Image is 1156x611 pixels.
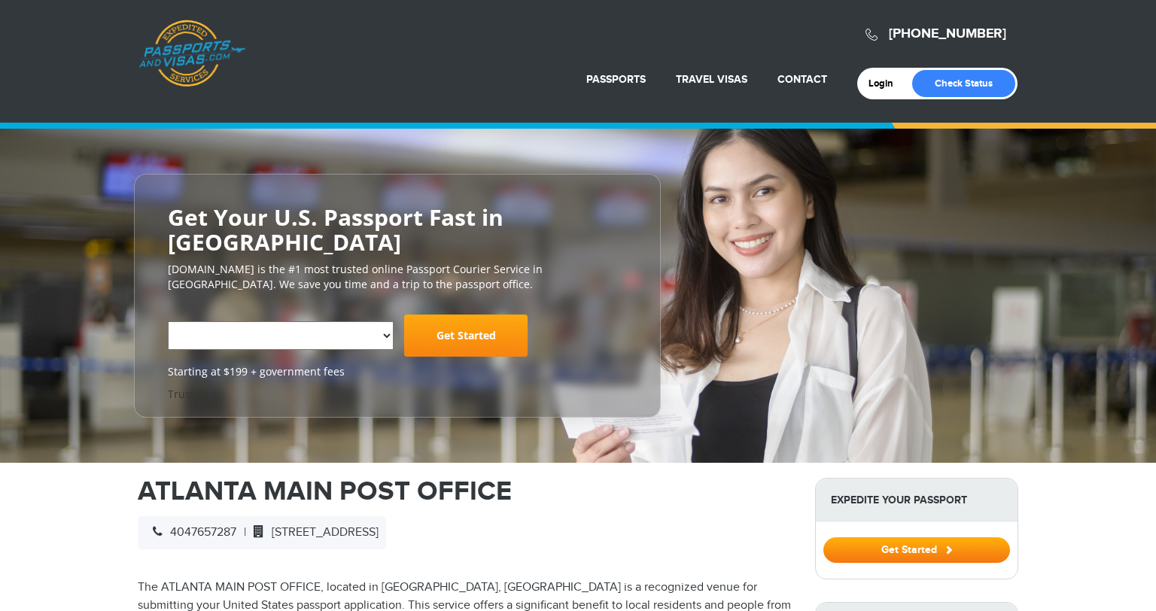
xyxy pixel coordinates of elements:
[145,525,236,540] span: 4047657287
[138,20,245,87] a: Passports & [DOMAIN_NAME]
[586,73,646,86] a: Passports
[138,478,792,505] h1: ATLANTA MAIN POST OFFICE
[168,364,627,379] span: Starting at $199 + government fees
[404,315,528,357] a: Get Started
[869,78,904,90] a: Login
[889,26,1006,42] a: [PHONE_NUMBER]
[823,537,1010,563] button: Get Started
[168,205,627,254] h2: Get Your U.S. Passport Fast in [GEOGRAPHIC_DATA]
[138,516,386,549] div: |
[777,73,827,86] a: Contact
[168,262,627,292] p: [DOMAIN_NAME] is the #1 most trusted online Passport Courier Service in [GEOGRAPHIC_DATA]. We sav...
[823,543,1010,555] a: Get Started
[676,73,747,86] a: Travel Visas
[168,387,217,401] a: Trustpilot
[816,479,1018,521] strong: Expedite Your Passport
[912,70,1015,97] a: Check Status
[246,525,379,540] span: [STREET_ADDRESS]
